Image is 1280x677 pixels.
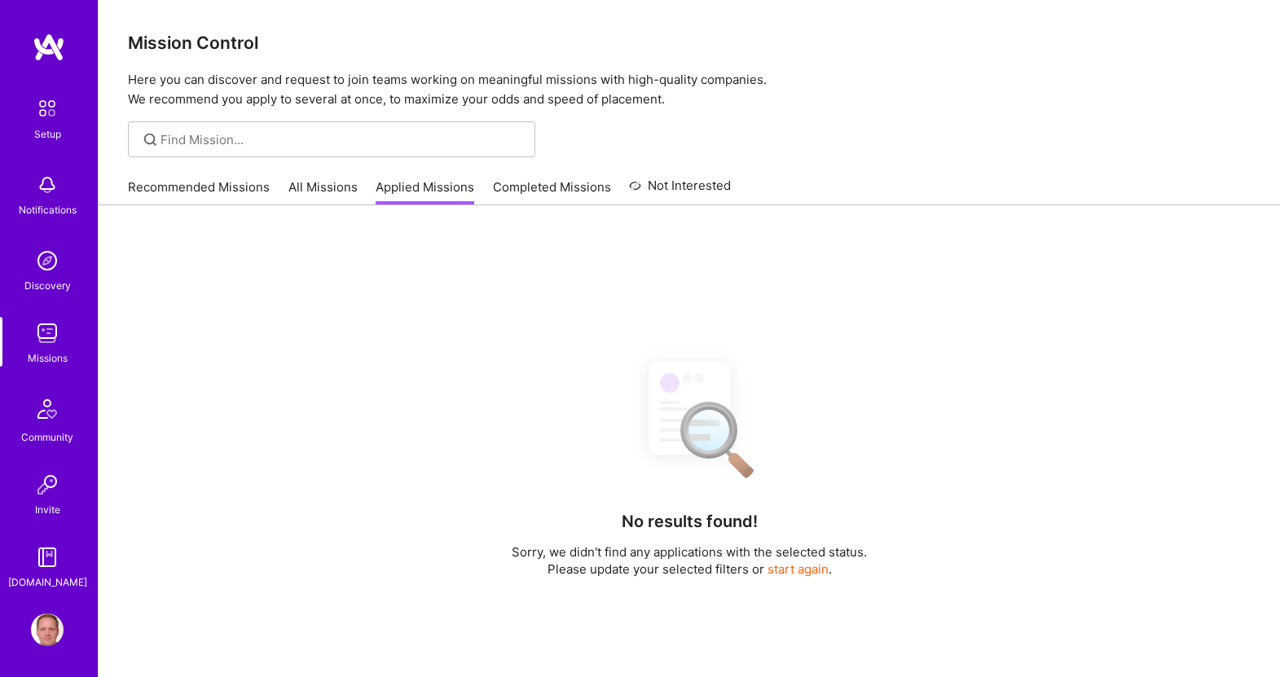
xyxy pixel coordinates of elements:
[19,201,77,218] div: Notifications
[33,33,65,62] img: logo
[620,347,759,490] img: No Results
[161,131,523,148] input: Find Mission...
[21,429,73,446] div: Community
[28,349,68,367] div: Missions
[629,176,731,205] a: Not Interested
[128,70,1251,109] p: Here you can discover and request to join teams working on meaningful missions with high-quality ...
[24,277,71,294] div: Discovery
[493,178,611,205] a: Completed Missions
[128,178,270,205] a: Recommended Missions
[31,169,64,201] img: bell
[8,574,87,591] div: [DOMAIN_NAME]
[141,130,160,149] i: icon SearchGrey
[288,178,358,205] a: All Missions
[512,543,867,561] p: Sorry, we didn't find any applications with the selected status.
[27,613,68,646] a: User Avatar
[31,317,64,349] img: teamwork
[128,33,1251,53] h3: Mission Control
[376,178,474,205] a: Applied Missions
[30,91,64,125] img: setup
[31,541,64,574] img: guide book
[34,125,61,143] div: Setup
[31,244,64,277] img: discovery
[512,561,867,578] p: Please update your selected filters or .
[31,468,64,501] img: Invite
[622,512,758,531] h4: No results found!
[31,613,64,646] img: User Avatar
[768,561,829,578] button: start again
[28,389,67,429] img: Community
[35,501,60,518] div: Invite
